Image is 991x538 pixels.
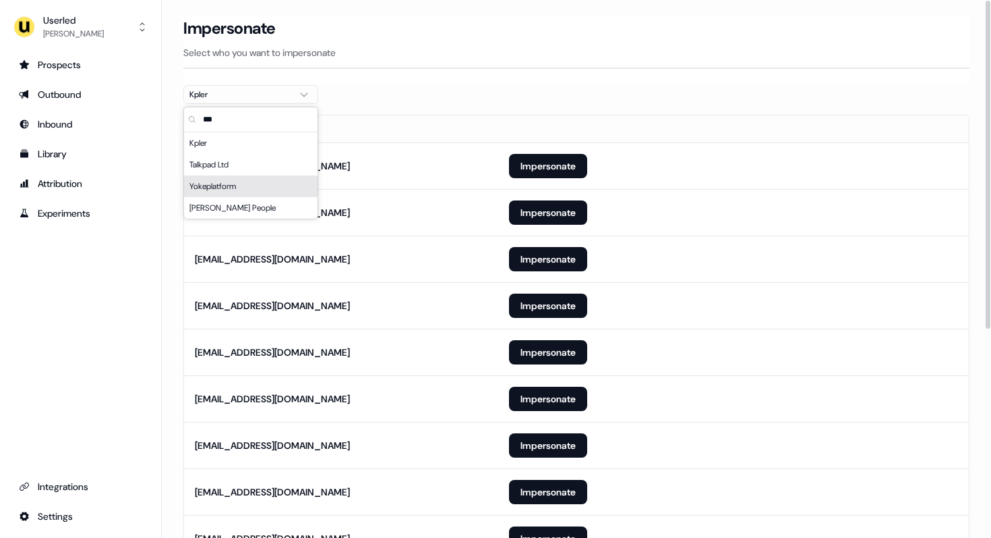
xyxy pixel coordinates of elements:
div: Talkpad Ltd [184,154,318,176]
a: Go to experiments [11,203,150,224]
div: Library [19,147,142,161]
p: Select who you want to impersonate [183,46,969,59]
a: Go to templates [11,143,150,165]
div: Yokeplatform [184,176,318,197]
div: Kpler [184,132,318,154]
div: Suggestions [184,132,318,219]
button: Impersonate [509,247,587,271]
div: Attribution [19,177,142,190]
div: [EMAIL_ADDRESS][DOMAIN_NAME] [195,439,350,452]
button: Impersonate [509,340,587,365]
a: Go to integrations [11,506,150,527]
div: Experiments [19,207,142,220]
a: Go to prospects [11,54,150,76]
button: Impersonate [509,200,587,225]
a: Go to outbound experience [11,84,150,105]
button: Impersonate [509,294,587,318]
div: [EMAIL_ADDRESS][DOMAIN_NAME] [195,392,350,406]
div: [EMAIL_ADDRESS][DOMAIN_NAME] [195,299,350,313]
div: [PERSON_NAME] People [184,197,318,219]
div: Integrations [19,480,142,493]
div: [EMAIL_ADDRESS][DOMAIN_NAME] [195,252,350,266]
div: [EMAIL_ADDRESS][DOMAIN_NAME] [195,485,350,499]
button: Kpler [183,85,318,104]
button: Impersonate [509,387,587,411]
div: [PERSON_NAME] [43,27,104,41]
a: Go to attribution [11,173,150,194]
div: Kpler [189,88,291,101]
a: Go to Inbound [11,113,150,135]
button: Impersonate [509,433,587,458]
div: [EMAIL_ADDRESS][DOMAIN_NAME] [195,346,350,359]
button: Userled[PERSON_NAME] [11,11,150,43]
div: Userled [43,14,104,27]
div: Prospects [19,58,142,72]
button: Impersonate [509,480,587,504]
div: Outbound [19,88,142,101]
div: Settings [19,510,142,523]
th: Email [184,115,498,142]
div: Inbound [19,117,142,131]
a: Go to integrations [11,476,150,497]
h3: Impersonate [183,18,276,38]
button: Impersonate [509,154,587,178]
